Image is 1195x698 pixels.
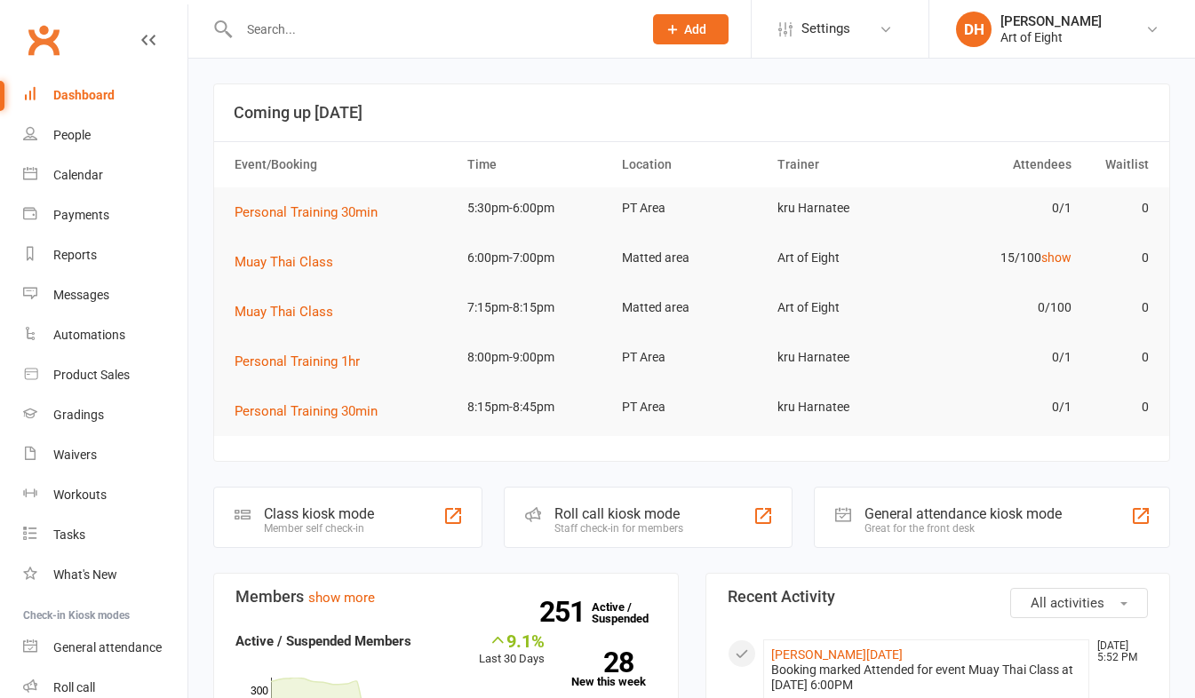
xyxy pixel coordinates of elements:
[53,328,125,342] div: Automations
[769,287,925,329] td: Art of Eight
[23,355,187,395] a: Product Sales
[53,448,97,462] div: Waivers
[479,631,545,650] div: 9.1%
[571,649,633,676] strong: 28
[23,235,187,275] a: Reports
[1079,142,1157,187] th: Waitlist
[459,142,615,187] th: Time
[771,662,1082,693] div: Booking marked Attended for event Muay Thai Class at [DATE] 6:00PM
[801,9,850,49] span: Settings
[728,588,1149,606] h3: Recent Activity
[614,386,769,428] td: PT Area
[769,187,925,229] td: kru Harnatee
[614,142,769,187] th: Location
[1041,250,1072,265] a: show
[53,368,130,382] div: Product Sales
[539,599,592,625] strong: 251
[53,288,109,302] div: Messages
[23,155,187,195] a: Calendar
[924,237,1079,279] td: 15/100
[1031,595,1104,611] span: All activities
[264,522,374,535] div: Member self check-in
[924,142,1079,187] th: Attendees
[53,527,85,542] div: Tasks
[924,287,1079,329] td: 0/100
[554,522,683,535] div: Staff check-in for members
[1000,29,1102,45] div: Art of Eight
[554,505,683,522] div: Roll call kiosk mode
[23,555,187,595] a: What's New
[23,475,187,515] a: Workouts
[235,353,360,369] span: Personal Training 1hr
[23,115,187,155] a: People
[769,142,925,187] th: Trainer
[571,652,657,687] a: 28New this week
[1079,337,1157,378] td: 0
[235,588,657,606] h3: Members
[1079,237,1157,279] td: 0
[235,351,372,372] button: Personal Training 1hr
[459,386,615,428] td: 8:15pm-8:45pm
[23,75,187,115] a: Dashboard
[614,337,769,378] td: PT Area
[769,386,925,428] td: kru Harnatee
[53,88,115,102] div: Dashboard
[235,301,346,322] button: Muay Thai Class
[264,505,374,522] div: Class kiosk mode
[235,304,333,320] span: Muay Thai Class
[53,248,97,262] div: Reports
[924,386,1079,428] td: 0/1
[53,567,117,582] div: What's New
[864,522,1062,535] div: Great for the front desk
[235,204,378,220] span: Personal Training 30min
[614,187,769,229] td: PT Area
[234,17,630,42] input: Search...
[23,395,187,435] a: Gradings
[235,251,346,273] button: Muay Thai Class
[23,315,187,355] a: Automations
[23,275,187,315] a: Messages
[53,488,107,502] div: Workouts
[614,287,769,329] td: Matted area
[653,14,729,44] button: Add
[21,18,66,62] a: Clubworx
[234,104,1150,122] h3: Coming up [DATE]
[53,128,91,142] div: People
[53,680,95,694] div: Roll call
[684,22,706,36] span: Add
[235,401,390,422] button: Personal Training 30min
[227,142,459,187] th: Event/Booking
[1010,588,1148,618] button: All activities
[1079,287,1157,329] td: 0
[1079,386,1157,428] td: 0
[23,435,187,475] a: Waivers
[614,237,769,279] td: Matted area
[956,12,992,47] div: DH
[235,633,411,649] strong: Active / Suspended Members
[1079,187,1157,229] td: 0
[864,505,1062,522] div: General attendance kiosk mode
[23,195,187,235] a: Payments
[592,588,670,638] a: 251Active / Suspended
[924,187,1079,229] td: 0/1
[53,640,162,654] div: General attendance
[235,403,378,419] span: Personal Training 30min
[769,337,925,378] td: kru Harnatee
[53,408,104,422] div: Gradings
[771,647,903,662] a: [PERSON_NAME][DATE]
[53,168,103,182] div: Calendar
[459,337,615,378] td: 8:00pm-9:00pm
[53,208,109,222] div: Payments
[459,287,615,329] td: 7:15pm-8:15pm
[1000,13,1102,29] div: [PERSON_NAME]
[479,631,545,669] div: Last 30 Days
[1088,640,1147,663] time: [DATE] 5:52 PM
[459,237,615,279] td: 6:00pm-7:00pm
[459,187,615,229] td: 5:30pm-6:00pm
[23,515,187,555] a: Tasks
[308,590,375,606] a: show more
[23,628,187,668] a: General attendance kiosk mode
[769,237,925,279] td: Art of Eight
[924,337,1079,378] td: 0/1
[235,254,333,270] span: Muay Thai Class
